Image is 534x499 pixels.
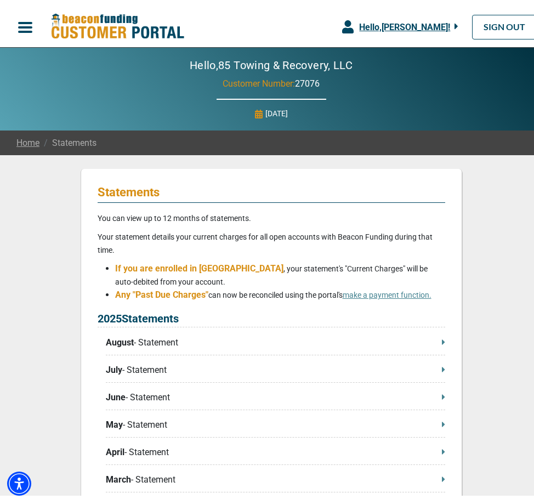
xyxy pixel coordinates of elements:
[16,133,39,146] a: Home
[106,387,445,400] p: - Statement
[106,332,445,345] p: - Statement
[106,415,445,428] p: - Statement
[98,226,445,253] p: Your statement details your current charges for all open accounts with Beacon Funding during that...
[98,208,445,221] p: You can view up to 12 months of statements.
[106,442,445,455] p: - Statement
[106,360,122,373] span: July
[50,9,184,37] img: Beacon Funding Customer Portal Logo
[106,387,126,400] span: June
[223,75,295,85] span: Customer Number:
[343,287,431,296] a: make a payment function.
[157,55,385,68] h2: Hello, 85 Towing & Recovery, LLC
[7,468,31,492] div: Accessibility Menu
[106,442,124,455] span: April
[106,469,131,483] span: March
[359,18,450,29] span: Hello, [PERSON_NAME] !
[106,469,445,483] p: - Statement
[106,360,445,373] p: - Statement
[115,259,283,270] span: If you are enrolled in [GEOGRAPHIC_DATA]
[295,75,320,85] span: 27076
[98,307,445,324] p: 2025 Statements
[208,287,431,296] span: can now be reconciled using the portal's
[115,286,208,296] span: Any "Past Due Charges"
[106,415,123,428] span: May
[39,133,96,146] span: Statements
[98,182,445,196] p: Statements
[106,332,134,345] span: August
[265,104,288,116] p: [DATE]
